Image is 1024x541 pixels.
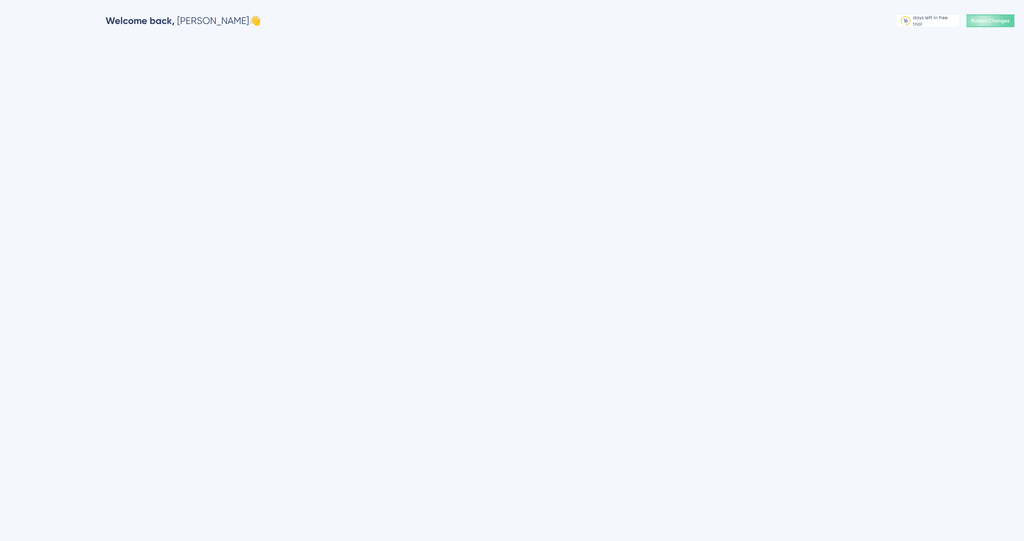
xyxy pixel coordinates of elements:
div: days left in free trial [913,14,957,27]
span: Welcome back, [106,15,175,26]
button: Publish Changes [966,14,1014,27]
div: [PERSON_NAME] 👋 [106,14,261,27]
div: 16 [904,18,908,24]
span: Publish Changes [971,18,1010,24]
